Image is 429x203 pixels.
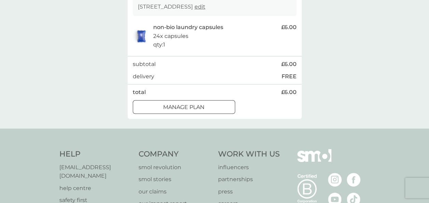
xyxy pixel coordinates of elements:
a: help centre [59,184,132,193]
h4: Work With Us [218,149,280,160]
p: total [133,88,146,97]
p: subtotal [133,60,156,69]
img: smol [297,149,331,172]
h4: Company [139,149,211,160]
p: 24x capsules [153,32,188,41]
p: Manage plan [163,103,204,112]
a: [EMAIL_ADDRESS][DOMAIN_NAME] [59,163,132,180]
img: visit the smol Instagram page [328,173,342,187]
a: smol revolution [139,163,211,172]
p: qty : 1 [153,40,165,49]
p: delivery [133,72,154,81]
a: partnerships [218,175,280,184]
p: [STREET_ADDRESS] [138,2,205,11]
p: FREE [282,72,297,81]
h4: Help [59,149,132,160]
a: edit [195,3,205,10]
span: £6.00 [281,60,297,69]
span: £6.00 [281,88,297,97]
p: non-bio laundry capsules [153,23,223,32]
img: visit the smol Facebook page [347,173,360,187]
span: £6.00 [281,23,297,32]
a: smol stories [139,175,211,184]
a: influencers [218,163,280,172]
button: Manage plan [133,100,235,114]
a: our claims [139,187,211,196]
a: press [218,187,280,196]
